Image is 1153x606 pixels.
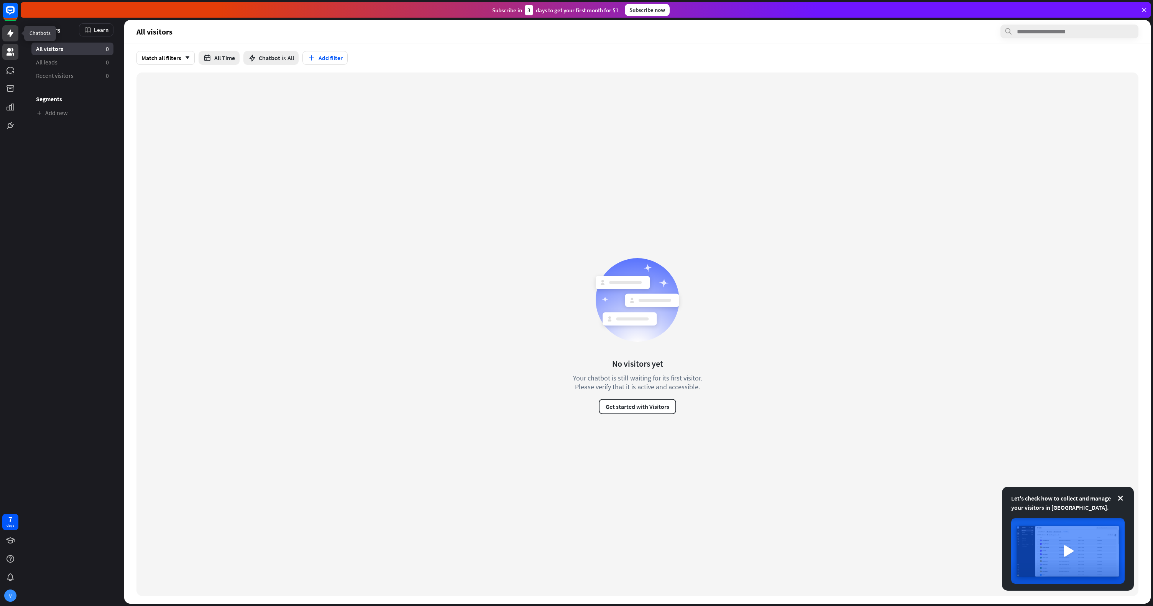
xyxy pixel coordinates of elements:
[4,590,16,602] div: V
[7,523,14,528] div: days
[492,5,619,15] div: Subscribe in days to get your first month for $1
[36,72,74,80] span: Recent visitors
[31,69,113,82] a: Recent visitors 0
[136,51,195,65] div: Match all filters
[625,4,670,16] div: Subscribe now
[8,516,12,523] div: 7
[259,54,280,62] span: Chatbot
[2,514,18,530] a: 7 days
[287,54,294,62] span: All
[31,107,113,119] a: Add new
[36,58,57,66] span: All leads
[525,5,533,15] div: 3
[136,27,172,36] span: All visitors
[1011,494,1125,512] div: Let's check how to collect and manage your visitors in [GEOGRAPHIC_DATA].
[282,54,286,62] span: is
[181,56,190,60] i: arrow_down
[36,45,63,53] span: All visitors
[599,399,676,414] button: Get started with Visitors
[36,25,61,34] span: Visitors
[612,358,663,369] div: No visitors yet
[106,58,109,66] aside: 0
[1011,518,1125,584] img: image
[302,51,348,65] button: Add filter
[94,26,108,33] span: Learn
[31,95,113,103] h3: Segments
[106,45,109,53] aside: 0
[199,51,240,65] button: All Time
[106,72,109,80] aside: 0
[31,56,113,69] a: All leads 0
[6,3,29,26] button: Open LiveChat chat widget
[559,374,716,391] div: Your chatbot is still waiting for its first visitor. Please verify that it is active and accessible.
